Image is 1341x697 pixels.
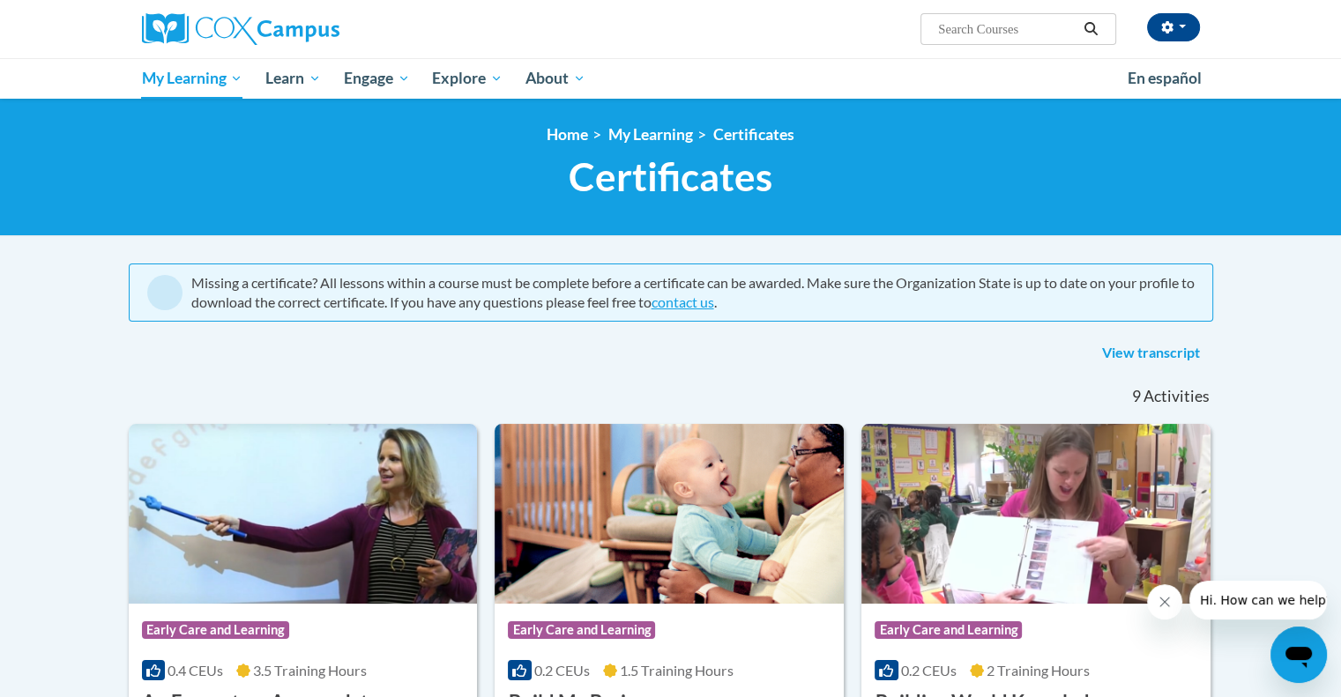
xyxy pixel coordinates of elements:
span: Early Care and Learning [508,621,655,639]
a: Engage [332,58,421,99]
span: Early Care and Learning [875,621,1022,639]
a: My Learning [608,125,693,144]
span: Early Care and Learning [142,621,289,639]
span: 0.4 CEUs [168,662,223,678]
span: My Learning [141,68,242,89]
div: Missing a certificate? All lessons within a course must be complete before a certificate can be a... [191,273,1195,312]
a: Cox Campus [142,13,477,45]
span: 3.5 Training Hours [253,662,367,678]
span: Learn [265,68,321,89]
iframe: Message from company [1189,581,1327,619]
img: Cox Campus [142,13,339,45]
span: About [525,68,585,89]
a: contact us [652,293,714,310]
span: Certificates [569,153,772,200]
iframe: Close message [1147,584,1182,619]
div: Main menu [115,58,1226,99]
a: Explore [421,58,514,99]
img: Course Logo [495,424,844,604]
a: Certificates [713,125,794,144]
a: Learn [254,58,332,99]
a: En español [1116,60,1213,97]
span: 2 Training Hours [987,662,1090,678]
span: En español [1128,69,1202,87]
span: 0.2 CEUs [901,662,957,678]
span: 0.2 CEUs [534,662,590,678]
a: Home [547,125,588,144]
input: Search Courses [936,19,1077,40]
img: Course Logo [861,424,1211,604]
span: 1.5 Training Hours [620,662,734,678]
span: Activities [1144,387,1210,406]
span: Engage [344,68,410,89]
a: About [514,58,597,99]
span: 9 [1131,387,1140,406]
span: Explore [432,68,503,89]
span: Hi. How can we help? [11,12,143,26]
a: View transcript [1089,339,1213,367]
a: My Learning [130,58,255,99]
img: Course Logo [129,424,478,604]
button: Account Settings [1147,13,1200,41]
iframe: Button to launch messaging window [1270,627,1327,683]
button: Search [1077,19,1104,40]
